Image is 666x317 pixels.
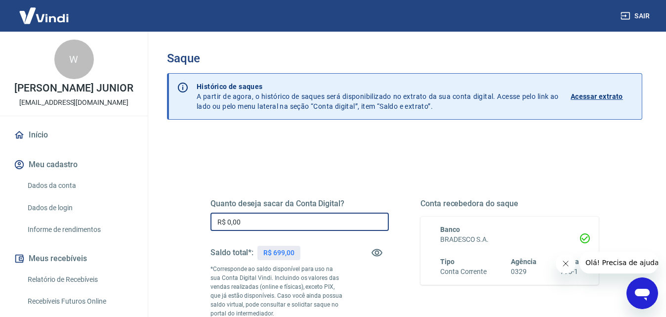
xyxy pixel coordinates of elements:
h3: Saque [167,51,642,65]
p: Acessar extrato [571,91,623,101]
a: Recebíveis Futuros Online [24,291,136,312]
span: Olá! Precisa de ajuda? [6,7,83,15]
button: Meus recebíveis [12,248,136,270]
a: Dados da conta [24,176,136,196]
h6: 0329 [511,267,537,277]
span: Banco [440,226,460,233]
p: [PERSON_NAME] JUNIOR [14,83,133,93]
img: Vindi [12,0,76,31]
iframe: Botão para abrir a janela de mensagens [626,277,658,309]
h5: Quanto deseja sacar da Conta Digital? [210,199,389,209]
a: Início [12,124,136,146]
p: A partir de agora, o histórico de saques será disponibilizado no extrato da sua conta digital. Ac... [197,82,559,111]
a: Acessar extrato [571,82,634,111]
h6: BRADESCO S.A. [440,234,579,245]
iframe: Mensagem da empresa [580,252,658,273]
div: W [54,40,94,79]
a: Dados de login [24,198,136,218]
p: R$ 699,00 [263,248,294,258]
h6: Conta Corrente [440,267,487,277]
a: Informe de rendimentos [24,220,136,240]
button: Sair [619,7,654,25]
h5: Saldo total*: [210,248,253,258]
p: [EMAIL_ADDRESS][DOMAIN_NAME] [19,97,128,108]
span: Agência [511,258,537,266]
h5: Conta recebedora do saque [420,199,599,209]
button: Meu cadastro [12,154,136,176]
a: Relatório de Recebíveis [24,270,136,290]
p: Histórico de saques [197,82,559,91]
span: Tipo [440,258,455,266]
iframe: Fechar mensagem [556,254,576,273]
